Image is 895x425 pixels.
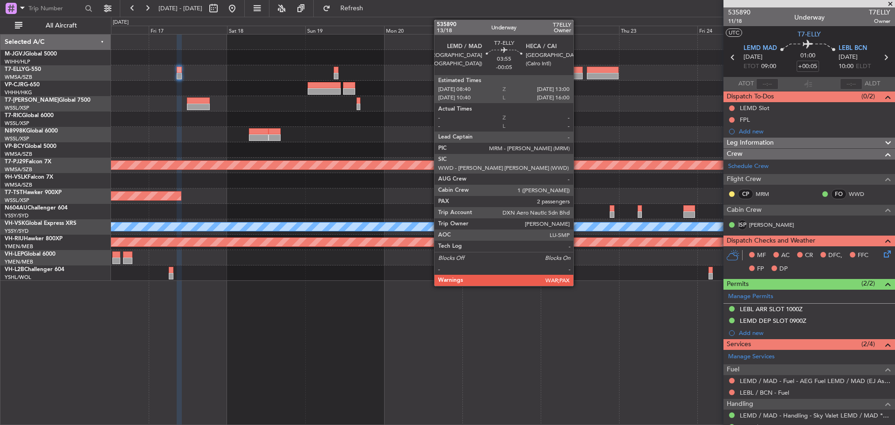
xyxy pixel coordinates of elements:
[5,98,90,103] a: T7-[PERSON_NAME]Global 7500
[5,267,64,272] a: VH-L2BChallenger 604
[728,17,750,25] span: 11/18
[727,149,743,160] span: Crew
[831,189,847,199] div: FO
[10,18,101,33] button: All Aircraft
[740,389,789,397] a: LEBL / BCN - Fuel
[757,251,766,260] span: MF
[5,58,30,65] a: WIHH/HLP
[5,120,29,127] a: WSSL/XSP
[5,274,31,281] a: YSHL/WOL
[5,228,28,235] a: YSSY/SYD
[5,190,23,195] span: T7-TST
[869,7,890,17] span: T7ELLY
[5,67,41,72] a: T7-ELLYG-550
[740,317,806,325] div: LEMD DEP SLOT 0900Z
[227,26,305,34] div: Sat 18
[740,305,803,313] div: LEBL ARR SLOT 1000Z
[740,116,750,124] div: FPL
[5,221,25,226] span: VH-VSK
[5,105,29,111] a: WSSL/XSP
[113,19,129,27] div: [DATE]
[798,29,821,39] span: T7-ELLY
[800,51,815,61] span: 01:00
[5,159,26,165] span: T7-PJ29
[5,89,32,96] a: VHHH/HKG
[5,113,54,118] a: T7-RICGlobal 6000
[727,279,749,290] span: Permits
[858,251,868,260] span: FFC
[5,243,33,250] a: YMEN/MEB
[727,236,815,246] span: Dispatch Checks and Weather
[5,135,29,142] a: WSSL/XSP
[5,181,32,188] a: WMSA/SZB
[794,13,825,22] div: Underway
[5,67,25,72] span: T7-ELLY
[5,113,22,118] span: T7-RIC
[5,267,24,272] span: VH-L2B
[305,26,384,34] div: Sun 19
[5,236,62,242] a: VH-RIUHawker 800XP
[5,197,29,204] a: WSSL/XSP
[384,26,462,34] div: Mon 20
[739,127,890,135] div: Add new
[856,62,871,71] span: ELDT
[740,411,890,419] a: LEMD / MAD - Handling - Sky Valet LEMD / MAD **MY HANDLING**
[5,190,62,195] a: T7-TSTHawker 900XP
[24,22,98,29] span: All Aircraft
[740,104,770,112] div: LEMD Slot
[149,26,227,34] div: Fri 17
[756,78,778,90] input: --:--
[727,339,751,350] span: Services
[740,377,890,385] a: LEMD / MAD - Fuel - AEG Fuel LEMD / MAD (EJ Asia Only)
[744,44,777,53] span: LEMD MAD
[5,98,59,103] span: T7-[PERSON_NAME]
[828,251,842,260] span: DFC,
[5,144,25,149] span: VP-BCY
[332,5,372,12] span: Refresh
[727,138,774,148] span: Leg Information
[5,251,24,257] span: VH-LEP
[5,166,32,173] a: WMSA/SZB
[839,53,858,62] span: [DATE]
[727,205,762,216] span: Cabin Crew
[5,212,28,219] a: YSSY/SYD
[781,251,790,260] span: AC
[726,28,742,37] button: UTC
[5,51,25,57] span: M-JGVJ
[739,329,890,337] div: Add new
[749,221,794,229] a: [PERSON_NAME]
[761,62,776,71] span: 09:00
[861,279,875,288] span: (2/2)
[728,7,750,17] span: 535890
[865,79,880,89] span: ALDT
[5,151,32,158] a: WMSA/SZB
[28,1,82,15] input: Trip Number
[318,1,374,16] button: Refresh
[5,205,28,211] span: N604AU
[839,62,854,71] span: 10:00
[727,174,761,185] span: Flight Crew
[727,399,753,410] span: Handling
[869,17,890,25] span: Owner
[861,91,875,101] span: (0/2)
[757,265,764,274] span: FP
[697,26,776,34] div: Fri 24
[619,26,697,34] div: Thu 23
[5,159,51,165] a: T7-PJ29Falcon 7X
[728,162,769,171] a: Schedule Crew
[5,174,53,180] a: 9H-VSLKFalcon 7X
[158,4,202,13] span: [DATE] - [DATE]
[5,258,33,265] a: YMEN/MEB
[738,220,747,230] div: ISP
[5,205,68,211] a: N604AUChallenger 604
[727,364,739,375] span: Fuel
[5,221,76,226] a: VH-VSKGlobal Express XRS
[5,82,24,88] span: VP-CJR
[462,26,541,34] div: Tue 21
[5,74,32,81] a: WMSA/SZB
[541,26,619,34] div: Wed 22
[728,292,773,301] a: Manage Permits
[744,53,763,62] span: [DATE]
[744,62,759,71] span: ETOT
[839,44,867,53] span: LEBL BCN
